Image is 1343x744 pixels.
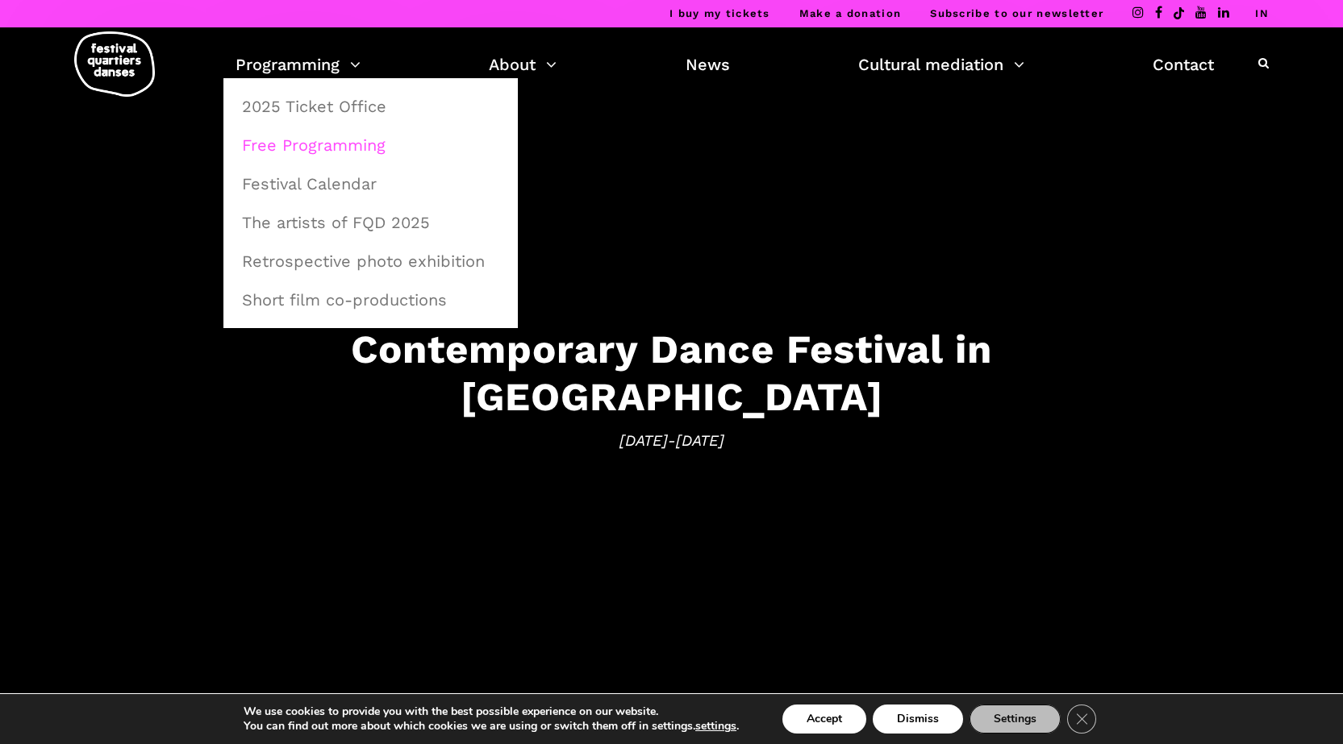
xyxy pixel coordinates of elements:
font: Festival Calendar [242,174,377,193]
font: [DATE]-[DATE] [619,430,724,449]
font: You can find out more about which cookies we are using or switch them off in settings. [244,718,695,734]
a: IN [1255,7,1269,19]
a: Subscribe to our newsletter [930,7,1103,19]
font: 2025 Ticket Office [242,97,386,116]
button: settings [695,719,736,734]
a: News [686,51,730,78]
font: Contact [1153,55,1214,74]
a: Make a donation [799,7,902,19]
font: Cultural mediation [858,55,1003,74]
a: Short film co-productions [232,281,509,318]
a: Free Programming [232,127,509,164]
font: Retrospective photo exhibition [242,251,485,271]
font: Contemporary Dance Festival in [GEOGRAPHIC_DATA] [351,325,992,419]
a: The artists of FQD 2025 [232,204,509,241]
font: About [489,55,536,74]
button: Close GDPR Cookie Banner [1067,705,1096,734]
font: . [736,718,739,734]
font: Accept [807,711,842,726]
font: We use cookies to provide you with the best possible experience on our website. [244,704,658,719]
a: 2025 Ticket Office [232,88,509,125]
a: Cultural mediation [858,51,1024,78]
font: The artists of FQD 2025 [242,213,430,232]
a: Retrospective photo exhibition [232,243,509,280]
a: Programming [236,51,361,78]
font: Settings [994,711,1036,726]
font: News [686,55,730,74]
font: Programming [236,55,340,74]
button: Settings [970,705,1061,734]
img: logo-fqd-med [74,31,155,97]
font: Short film co-productions [242,290,447,310]
button: Dismiss [873,705,963,734]
button: Accept [782,705,866,734]
a: I buy my tickets [669,7,770,19]
font: Dismiss [897,711,939,726]
a: Contact [1153,51,1214,78]
font: Free Programming [242,135,386,155]
a: Festival Calendar [232,165,509,202]
a: About [489,51,557,78]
